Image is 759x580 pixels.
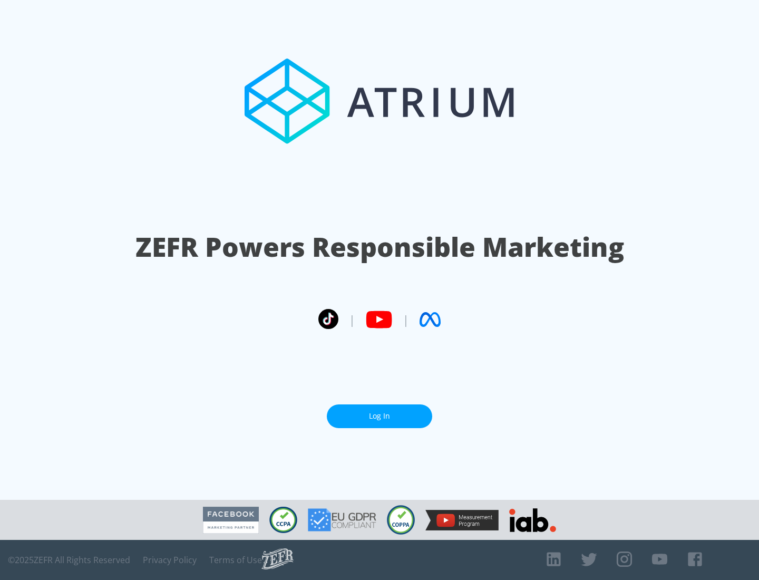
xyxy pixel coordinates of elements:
a: Terms of Use [209,555,262,565]
img: IAB [509,508,556,532]
img: Facebook Marketing Partner [203,507,259,534]
span: | [349,312,355,327]
img: COPPA Compliant [387,505,415,535]
img: CCPA Compliant [269,507,297,533]
span: © 2025 ZEFR All Rights Reserved [8,555,130,565]
img: GDPR Compliant [308,508,376,531]
a: Privacy Policy [143,555,197,565]
a: Log In [327,404,432,428]
h1: ZEFR Powers Responsible Marketing [135,229,624,265]
img: YouTube Measurement Program [425,510,499,530]
span: | [403,312,409,327]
